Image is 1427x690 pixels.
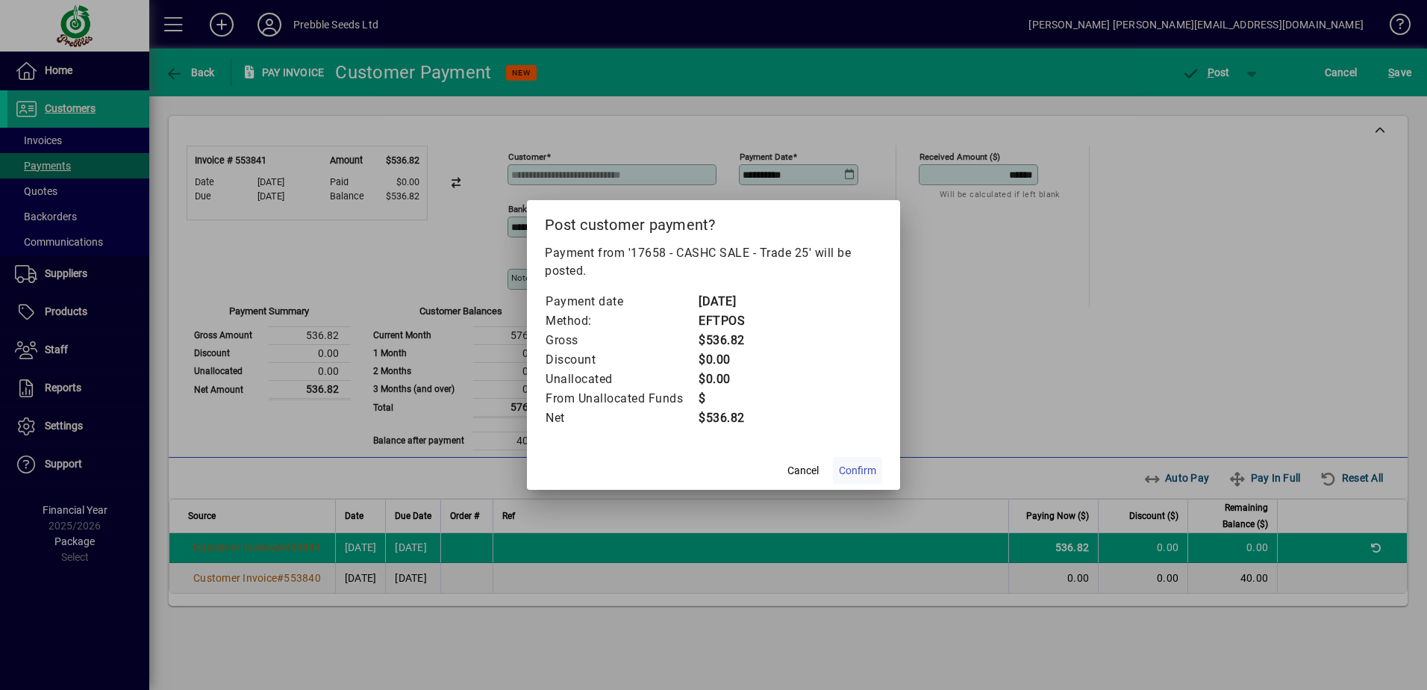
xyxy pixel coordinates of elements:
[833,457,882,484] button: Confirm
[698,408,758,428] td: $536.82
[698,350,758,370] td: $0.00
[545,408,698,428] td: Net
[527,200,900,243] h2: Post customer payment?
[545,389,698,408] td: From Unallocated Funds
[545,244,882,280] p: Payment from '17658 - CASHC SALE - Trade 25' will be posted.
[545,370,698,389] td: Unallocated
[545,292,698,311] td: Payment date
[698,311,758,331] td: EFTPOS
[545,331,698,350] td: Gross
[787,463,819,479] span: Cancel
[779,457,827,484] button: Cancel
[698,370,758,389] td: $0.00
[545,350,698,370] td: Discount
[698,292,758,311] td: [DATE]
[698,331,758,350] td: $536.82
[698,389,758,408] td: $
[545,311,698,331] td: Method:
[839,463,876,479] span: Confirm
